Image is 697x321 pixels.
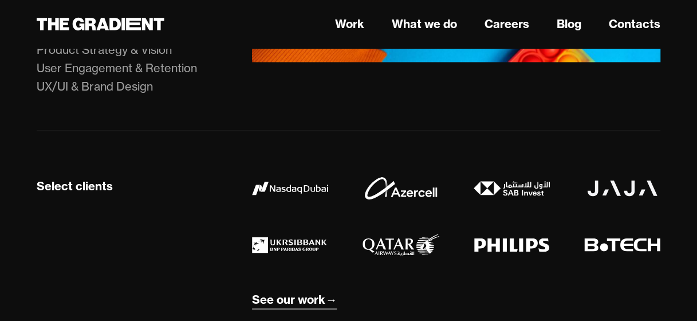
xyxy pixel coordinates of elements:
[557,15,581,33] a: Blog
[325,292,337,307] div: →
[609,15,660,33] a: Contacts
[252,292,325,307] div: See our work
[392,15,457,33] a: What we do
[335,15,364,33] a: Work
[37,178,113,193] div: Select clients
[252,181,328,195] img: Nasdaq Dubai logo
[252,290,337,309] a: See our work→
[37,41,197,96] div: Product Strategy & Vision User Engagement & Retention UX/UI & Brand Design
[485,15,529,33] a: Careers
[474,181,550,195] img: SAB Invest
